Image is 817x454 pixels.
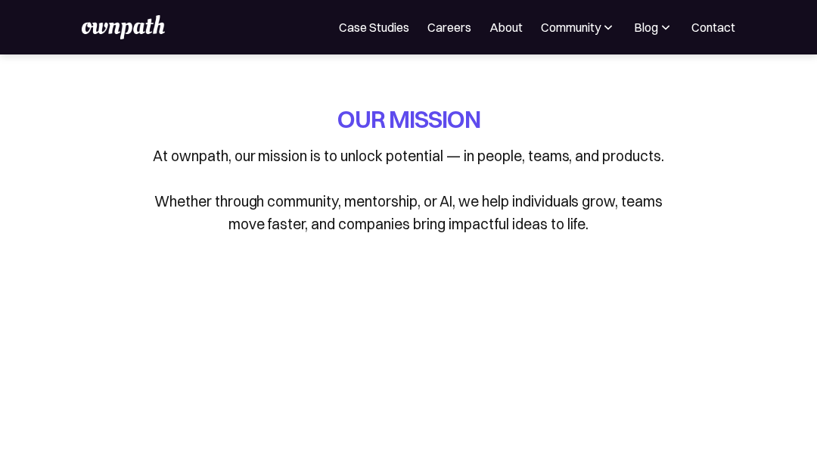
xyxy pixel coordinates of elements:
[337,103,480,135] h1: OUR MISSION
[541,18,601,36] div: Community
[489,18,523,36] a: About
[144,145,673,235] p: At ownpath, our mission is to unlock potential — in people, teams, and products. Whether through ...
[339,18,409,36] a: Case Studies
[634,18,658,36] div: Blog
[427,18,471,36] a: Careers
[541,18,616,36] div: Community
[634,18,673,36] div: Blog
[691,18,735,36] a: Contact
